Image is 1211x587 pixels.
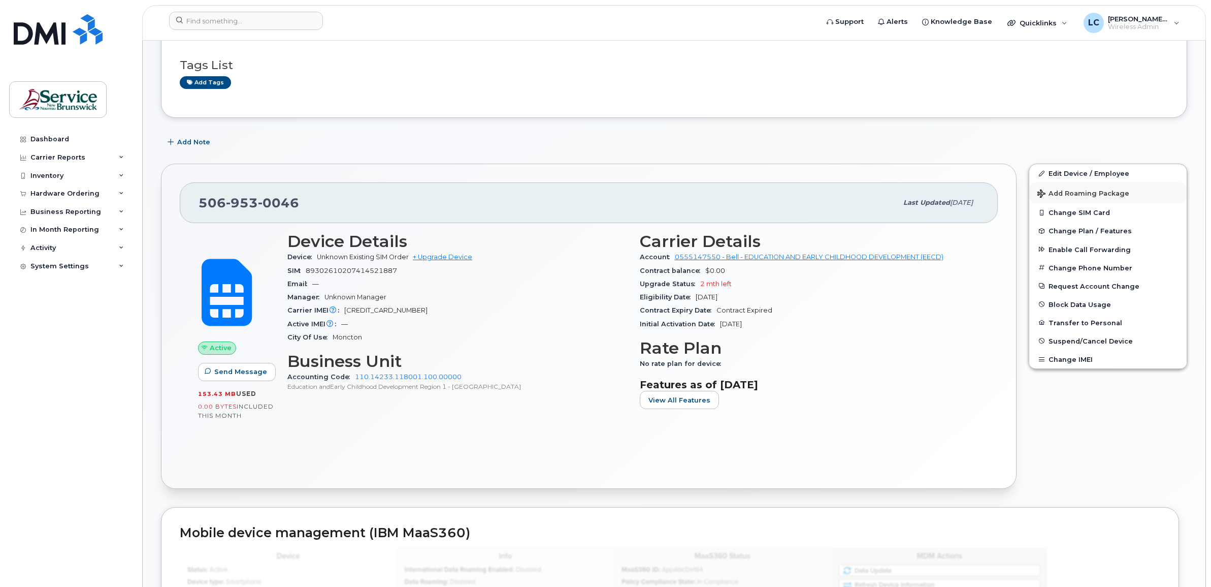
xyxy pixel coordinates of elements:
[675,253,943,261] a: 0555147550 - Bell - EDUCATION AND EARLY CHILDHOOD DEVELOPMENT (EECD)
[287,333,333,341] span: City Of Use
[950,199,973,206] span: [DATE]
[700,280,732,288] span: 2 mth left
[705,267,725,274] span: $0.00
[931,17,992,27] span: Knowledge Base
[198,390,236,397] span: 153.43 MB
[640,232,980,251] h3: Carrier Details
[640,280,700,288] span: Upgrade Status
[287,306,344,314] span: Carrier IMEI
[1029,350,1187,368] button: Change IMEI
[1049,337,1133,345] span: Suspend/Cancel Device
[180,526,1160,540] h2: Mobile device management (IBM MaaS360)
[1029,203,1187,222] button: Change SIM Card
[324,293,386,301] span: Unknown Manager
[1029,182,1187,203] button: Add Roaming Package
[648,395,710,405] span: View All Features
[1000,13,1074,33] div: Quicklinks
[180,59,1168,72] h3: Tags List
[198,403,237,410] span: 0.00 Bytes
[344,306,428,314] span: [CREDIT_CARD_NUMBER]
[871,12,915,32] a: Alerts
[640,320,720,328] span: Initial Activation Date
[716,306,772,314] span: Contract Expired
[287,320,341,328] span: Active IMEI
[177,137,210,147] span: Add Note
[341,320,348,328] span: —
[161,133,219,151] button: Add Note
[306,267,397,274] span: 89302610207414521887
[287,267,306,274] span: SIM
[1029,314,1187,332] button: Transfer to Personal
[169,12,323,30] input: Find something...
[640,379,980,391] h3: Features as of [DATE]
[640,339,980,357] h3: Rate Plan
[312,280,319,288] span: —
[1108,15,1169,23] span: [PERSON_NAME] (EECD/EDPE)
[317,253,409,261] span: Unknown Existing SIM Order
[210,343,232,353] span: Active
[287,352,628,370] h3: Business Unit
[887,17,908,27] span: Alerts
[199,195,299,210] span: 506
[1029,164,1187,182] a: Edit Device / Employee
[640,360,726,367] span: No rate plan for device
[287,253,317,261] span: Device
[1029,259,1187,277] button: Change Phone Number
[696,293,717,301] span: [DATE]
[287,293,324,301] span: Manager
[1029,332,1187,350] button: Suspend/Cancel Device
[287,382,628,391] p: Education andEarly Childhood Development Region 1 - [GEOGRAPHIC_DATA]
[1037,190,1129,199] span: Add Roaming Package
[640,306,716,314] span: Contract Expiry Date
[1076,13,1187,33] div: Lenentine, Carrie (EECD/EDPE)
[287,280,312,288] span: Email
[903,199,950,206] span: Last updated
[180,76,231,89] a: Add tags
[820,12,871,32] a: Support
[333,333,362,341] span: Moncton
[1029,240,1187,259] button: Enable Call Forwarding
[198,363,276,381] button: Send Message
[1029,277,1187,295] button: Request Account Change
[835,17,864,27] span: Support
[1088,17,1099,29] span: LC
[640,293,696,301] span: Eligibility Date
[1049,227,1132,235] span: Change Plan / Features
[226,195,258,210] span: 953
[640,391,719,409] button: View All Features
[915,12,999,32] a: Knowledge Base
[1108,23,1169,31] span: Wireless Admin
[1049,245,1131,253] span: Enable Call Forwarding
[236,390,256,397] span: used
[355,373,462,381] a: 110.14233.118001.100.00000
[1020,19,1057,27] span: Quicklinks
[287,373,355,381] span: Accounting Code
[258,195,299,210] span: 0046
[1029,222,1187,240] button: Change Plan / Features
[214,367,267,377] span: Send Message
[640,253,675,261] span: Account
[640,267,705,274] span: Contract balance
[1029,295,1187,314] button: Block Data Usage
[413,253,472,261] a: + Upgrade Device
[720,320,742,328] span: [DATE]
[287,232,628,251] h3: Device Details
